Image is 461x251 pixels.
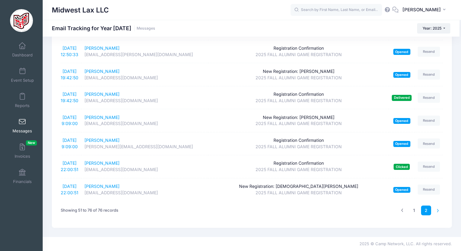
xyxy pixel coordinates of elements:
a: [PERSON_NAME][EMAIL_ADDRESS][DOMAIN_NAME] [84,183,205,196]
span: Opened [393,187,410,193]
a: Resend [418,185,440,195]
div: Registration Confirmation [211,160,386,167]
div: 2025 FALL ALUMNI GAME REGISTRATION [211,144,386,150]
span: Clicked [394,164,410,170]
span: Event Setup [11,78,34,83]
input: Search by First Name, Last Name, or Email... [291,4,382,16]
span: Delivered [392,95,412,101]
a: Dashboard [8,39,37,60]
a: [PERSON_NAME][EMAIL_ADDRESS][DOMAIN_NAME] [84,160,205,173]
div: New Registration: [PERSON_NAME] [211,68,386,75]
button: [PERSON_NAME] [398,3,452,17]
a: [DATE] 9:09:00 [62,138,78,149]
div: [EMAIL_ADDRESS][DOMAIN_NAME] [84,120,205,127]
a: Event Setup [8,64,37,86]
span: Opened [393,141,410,147]
a: Financials [8,166,37,187]
a: Resend [418,93,440,103]
a: [PERSON_NAME][EMAIL_ADDRESS][DOMAIN_NAME] [84,91,205,104]
a: 1 [409,206,419,216]
a: Resend [418,162,440,172]
a: Reports [8,90,37,111]
div: 2025 FALL ALUMNI GAME REGISTRATION [211,98,386,104]
a: [DATE] 22:00:51 [61,160,78,172]
a: [PERSON_NAME][EMAIL_ADDRESS][DOMAIN_NAME] [84,114,205,127]
span: New [26,140,37,145]
div: Registration Confirmation [211,137,386,144]
a: [DATE] 22:00:51 [61,184,78,195]
div: 2025 FALL ALUMNI GAME REGISTRATION [211,120,386,127]
a: [PERSON_NAME][EMAIL_ADDRESS][PERSON_NAME][DOMAIN_NAME] [84,45,205,58]
div: Registration Confirmation [211,91,386,98]
span: Dashboard [12,52,33,58]
div: 2025 FALL ALUMNI GAME REGISTRATION [211,52,386,58]
a: Messages [137,26,155,31]
span: Reports [15,103,30,108]
div: [EMAIL_ADDRESS][PERSON_NAME][DOMAIN_NAME] [84,52,205,58]
div: [PERSON_NAME] [84,45,205,52]
h1: Midwest Lax LLC [52,3,109,17]
a: Resend [418,47,440,57]
img: Midwest Lax LLC [10,9,33,32]
span: Financials [13,179,32,184]
div: [PERSON_NAME] [84,114,205,121]
span: Opened [393,49,410,55]
h1: Email Tracking for Year [DATE] [52,25,155,31]
a: 2 [421,206,431,216]
div: [EMAIL_ADDRESS][DOMAIN_NAME] [84,98,205,104]
span: Invoices [15,154,30,159]
span: Opened [393,72,410,78]
div: Showing 51 to 76 of 76 records [61,203,118,217]
button: Year: 2025 [417,23,450,34]
div: [PERSON_NAME] [84,137,205,144]
a: [DATE] 19:42:50 [61,69,78,80]
a: InvoicesNew [8,140,37,162]
a: [PERSON_NAME][EMAIL_ADDRESS][DOMAIN_NAME] [84,68,205,81]
div: New Registration: [PERSON_NAME] [211,114,386,121]
div: 2025 FALL ALUMNI GAME REGISTRATION [211,167,386,173]
div: [EMAIL_ADDRESS][DOMAIN_NAME] [84,190,205,196]
div: [PERSON_NAME] [84,183,205,190]
div: 2025 FALL ALUMNI GAME REGISTRATION [211,190,386,196]
a: Resend [418,138,440,149]
span: 2025 © Camp Network, LLC. All rights reserved. [359,241,452,246]
span: [PERSON_NAME] [402,6,441,13]
div: 2025 FALL ALUMNI GAME REGISTRATION [211,75,386,81]
a: Resend [418,70,440,80]
div: [EMAIL_ADDRESS][DOMAIN_NAME] [84,75,205,81]
span: Opened [393,118,410,124]
div: New Registration: [DEMOGRAPHIC_DATA][PERSON_NAME] [211,183,386,190]
div: [EMAIL_ADDRESS][DOMAIN_NAME] [84,167,205,173]
div: Registration Confirmation [211,45,386,52]
div: [PERSON_NAME] [84,68,205,75]
div: [PERSON_NAME][EMAIL_ADDRESS][DOMAIN_NAME] [84,144,205,150]
a: Messages [8,115,37,136]
a: [DATE] 9:09:00 [62,115,78,126]
span: Messages [13,128,32,134]
a: [DATE] 12:50:33 [61,45,78,57]
div: [PERSON_NAME] [84,160,205,167]
a: [DATE] 19:42:50 [61,91,78,103]
div: [PERSON_NAME] [84,91,205,98]
a: [PERSON_NAME][PERSON_NAME][EMAIL_ADDRESS][DOMAIN_NAME] [84,137,205,150]
span: Year: 2025 [423,26,441,30]
a: Resend [418,116,440,126]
